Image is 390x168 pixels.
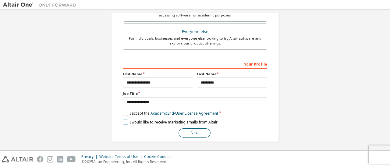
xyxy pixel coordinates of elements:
[127,27,263,36] div: Everyone else
[81,154,99,159] div: Privacy
[197,72,267,77] label: Last Name
[2,156,33,163] img: altair_logo.svg
[47,156,53,163] img: instagram.svg
[3,2,79,8] img: Altair One
[127,8,263,18] div: For faculty & administrators of academic institutions administering students and accessing softwa...
[67,156,76,163] img: youtube.svg
[179,128,211,138] button: Next
[144,154,175,159] div: Cookie Consent
[127,36,263,46] div: For individuals, businesses and everyone else looking to try Altair software and explore our prod...
[99,154,144,159] div: Website Terms of Use
[123,59,267,69] div: Your Profile
[37,156,43,163] img: facebook.svg
[123,111,218,116] label: I accept the
[57,156,63,163] img: linkedin.svg
[151,111,218,116] a: Academic End-User License Agreement
[123,72,193,77] label: First Name
[123,91,267,96] label: Job Title
[123,120,218,125] label: I would like to receive marketing emails from Altair
[81,159,175,164] p: © 2025 Altair Engineering, Inc. All Rights Reserved.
